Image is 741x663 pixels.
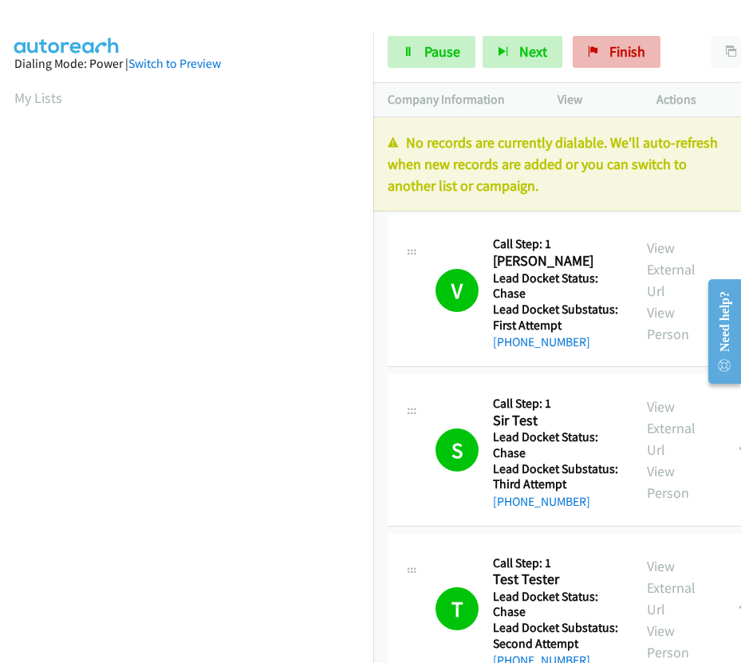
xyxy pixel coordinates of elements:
[647,462,689,502] a: View Person
[388,36,475,68] a: Pause
[493,236,618,252] h5: Call Step: 1
[436,428,479,472] h1: S
[388,132,727,196] p: No records are currently dialable. We'll auto-refresh when new records are added or you can switc...
[647,397,696,459] a: View External Url
[493,270,618,302] h5: Lead Docket Status: Chase
[647,622,689,661] a: View Person
[14,54,359,73] div: Dialing Mode: Power |
[493,494,590,509] a: [PHONE_NUMBER]
[493,396,618,412] h5: Call Step: 1
[493,589,618,620] h5: Lead Docket Status: Chase
[493,461,618,492] h5: Lead Docket Substatus: Third Attempt
[647,303,689,343] a: View Person
[695,268,741,395] iframe: Resource Center
[436,269,479,312] h1: V
[128,56,221,71] a: Switch to Preview
[493,334,590,349] a: [PHONE_NUMBER]
[647,239,696,300] a: View External Url
[493,555,618,571] h5: Call Step: 1
[647,557,696,618] a: View External Url
[493,429,618,460] h5: Lead Docket Status: Chase
[483,36,562,68] button: Next
[519,42,547,61] span: Next
[424,42,460,61] span: Pause
[493,252,618,270] h2: [PERSON_NAME]
[436,587,479,630] h1: T
[493,570,618,589] h2: Test Tester
[14,89,62,107] a: My Lists
[573,36,660,68] a: Finish
[609,42,645,61] span: Finish
[493,412,618,430] h2: Sir Test
[656,90,727,109] p: Actions
[388,90,529,109] p: Company Information
[493,302,618,333] h5: Lead Docket Substatus: First Attempt
[558,90,628,109] p: View
[493,620,618,651] h5: Lead Docket Substatus: Second Attempt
